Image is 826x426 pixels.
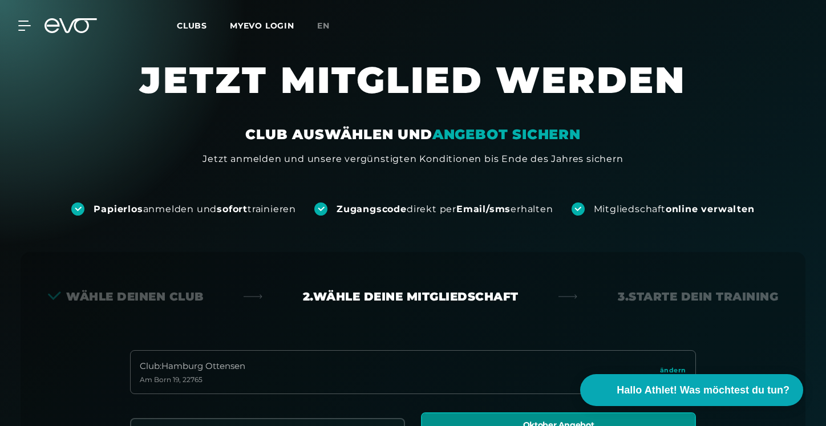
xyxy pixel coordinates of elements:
[303,289,519,305] div: 2. Wähle deine Mitgliedschaft
[337,204,407,214] strong: Zugangscode
[140,375,245,384] div: Am Born 19 , 22765
[618,289,778,305] div: 3. Starte dein Training
[71,57,755,125] h1: JETZT MITGLIED WERDEN
[230,21,294,31] a: MYEVO LOGIN
[140,360,245,373] div: Club : Hamburg Ottensen
[456,204,511,214] strong: Email/sms
[660,366,686,375] span: ändern
[317,21,330,31] span: en
[666,204,755,214] strong: online verwalten
[660,366,686,379] a: ändern
[48,289,204,305] div: Wähle deinen Club
[594,203,755,216] div: Mitgliedschaft
[177,21,207,31] span: Clubs
[337,203,553,216] div: direkt per erhalten
[94,204,143,214] strong: Papierlos
[580,374,803,406] button: Hallo Athlet! Was möchtest du tun?
[203,152,623,166] div: Jetzt anmelden und unsere vergünstigten Konditionen bis Ende des Jahres sichern
[217,204,248,214] strong: sofort
[177,20,230,31] a: Clubs
[317,19,343,33] a: en
[432,126,581,143] em: ANGEBOT SICHERN
[94,203,296,216] div: anmelden und trainieren
[245,125,580,144] div: CLUB AUSWÄHLEN UND
[617,383,789,398] span: Hallo Athlet! Was möchtest du tun?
